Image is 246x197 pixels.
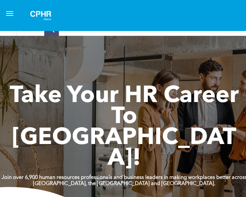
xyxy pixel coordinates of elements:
img: A white background with a few lines on it [25,5,57,26]
strong: [GEOGRAPHIC_DATA], the [GEOGRAPHIC_DATA] and [GEOGRAPHIC_DATA]. [33,181,215,186]
span: To [GEOGRAPHIC_DATA]! [12,106,236,171]
span: Take Your HR Career [10,85,239,108]
button: menu [3,7,16,20]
